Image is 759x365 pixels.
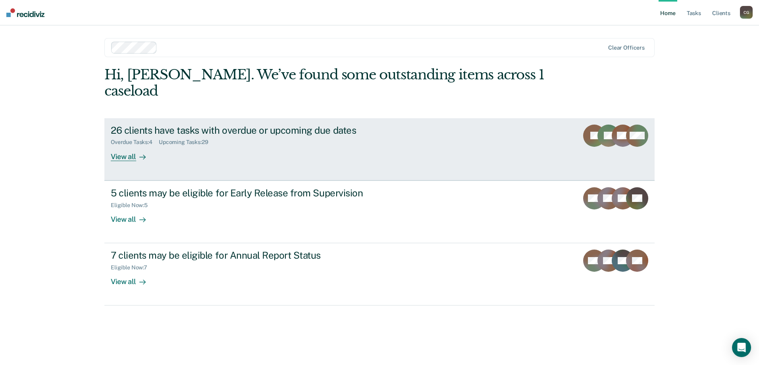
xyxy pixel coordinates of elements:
div: Eligible Now : 7 [111,264,154,271]
div: View all [111,208,155,224]
a: 26 clients have tasks with overdue or upcoming due datesOverdue Tasks:4Upcoming Tasks:29View all [104,118,655,181]
div: Overdue Tasks : 4 [111,139,159,146]
div: Hi, [PERSON_NAME]. We’ve found some outstanding items across 1 caseload [104,67,545,99]
div: C G [740,6,753,19]
div: 7 clients may be eligible for Annual Report Status [111,250,389,261]
a: 5 clients may be eligible for Early Release from SupervisionEligible Now:5View all [104,181,655,243]
a: 7 clients may be eligible for Annual Report StatusEligible Now:7View all [104,243,655,305]
img: Recidiviz [6,8,44,17]
div: 26 clients have tasks with overdue or upcoming due dates [111,125,389,136]
div: View all [111,146,155,161]
button: CG [740,6,753,19]
div: Upcoming Tasks : 29 [159,139,215,146]
div: Open Intercom Messenger [732,338,751,357]
div: View all [111,271,155,286]
div: Eligible Now : 5 [111,202,154,209]
div: 5 clients may be eligible for Early Release from Supervision [111,187,389,199]
div: Clear officers [608,44,645,51]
